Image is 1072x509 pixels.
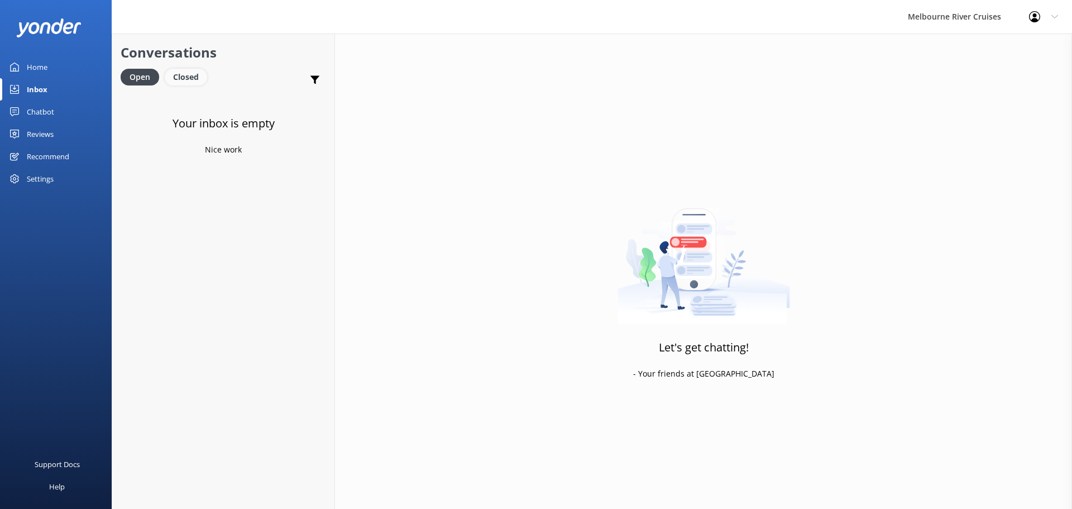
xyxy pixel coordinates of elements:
[49,475,65,498] div: Help
[27,145,69,168] div: Recommend
[27,168,54,190] div: Settings
[165,69,207,85] div: Closed
[121,69,159,85] div: Open
[27,78,47,101] div: Inbox
[27,56,47,78] div: Home
[659,339,749,356] h3: Let's get chatting!
[27,123,54,145] div: Reviews
[17,18,81,37] img: yonder-white-logo.png
[205,144,242,156] p: Nice work
[618,185,790,325] img: artwork of a man stealing a conversation from at giant smartphone
[27,101,54,123] div: Chatbot
[165,70,213,83] a: Closed
[35,453,80,475] div: Support Docs
[173,115,275,132] h3: Your inbox is empty
[633,368,774,380] p: - Your friends at [GEOGRAPHIC_DATA]
[121,70,165,83] a: Open
[121,42,326,63] h2: Conversations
